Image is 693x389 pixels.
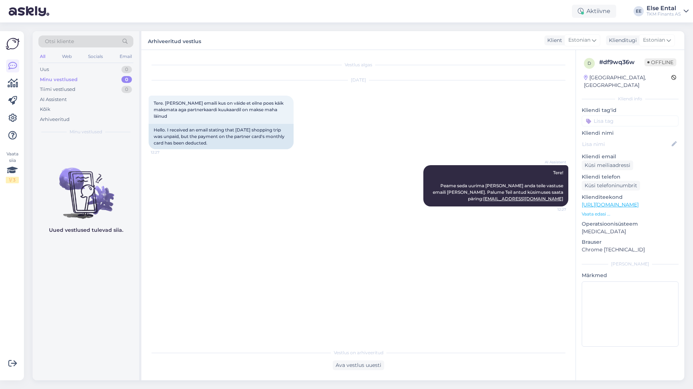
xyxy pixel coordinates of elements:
[45,38,74,45] span: Otsi kliente
[149,124,294,149] div: Hello. I received an email stating that [DATE] shopping trip was unpaid, but the payment on the p...
[582,193,679,201] p: Klienditeekond
[121,76,132,83] div: 0
[539,159,566,165] span: AI Assistent
[6,151,19,183] div: Vaata siia
[154,100,285,119] span: Tere. [PERSON_NAME] emaili kus on väide et eilne poes käik maksmata aga partnerkaardi kuukaardil ...
[599,58,644,67] div: # df9wq36w
[582,246,679,254] p: Chrome [TECHNICAL_ID]
[433,170,564,201] span: Tere! Peame seda uurima [PERSON_NAME] anda teile vastuse emaili [PERSON_NAME]. Palume Teil antud ...
[40,76,78,83] div: Minu vestlused
[647,11,681,17] div: TKM Finants AS
[582,228,679,235] p: [MEDICAL_DATA]
[148,35,201,45] label: Arhiveeritud vestlus
[634,6,644,16] div: EE
[333,360,384,370] div: Ava vestlus uuesti
[40,116,70,123] div: Arhiveeritud
[582,173,679,181] p: Kliendi telefon
[568,36,590,44] span: Estonian
[6,177,19,183] div: 1 / 3
[121,86,132,93] div: 0
[588,60,591,66] span: d
[38,52,47,61] div: All
[40,106,50,113] div: Kõik
[40,66,49,73] div: Uus
[61,52,73,61] div: Web
[572,5,616,18] div: Aktiivne
[584,74,671,89] div: [GEOGRAPHIC_DATA], [GEOGRAPHIC_DATA]
[582,153,679,160] p: Kliendi email
[582,181,640,191] div: Küsi telefoninumbrit
[582,272,679,279] p: Märkmed
[647,5,681,11] div: Else Ental
[149,77,568,83] div: [DATE]
[118,52,133,61] div: Email
[582,140,670,148] input: Lisa nimi
[49,226,123,234] p: Uued vestlused tulevad siia.
[151,150,178,155] span: 12:27
[582,129,679,137] p: Kliendi nimi
[606,37,637,44] div: Klienditugi
[334,350,383,356] span: Vestlus on arhiveeritud
[544,37,562,44] div: Klient
[582,261,679,267] div: [PERSON_NAME]
[539,207,566,212] span: 12:27
[70,129,102,135] span: Minu vestlused
[644,58,676,66] span: Offline
[87,52,104,61] div: Socials
[149,62,568,68] div: Vestlus algas
[647,5,689,17] a: Else EntalTKM Finants AS
[582,220,679,228] p: Operatsioonisüsteem
[40,96,67,103] div: AI Assistent
[582,201,639,208] a: [URL][DOMAIN_NAME]
[33,155,139,220] img: No chats
[582,106,679,114] p: Kliendi tag'id
[582,211,679,217] p: Vaata edasi ...
[582,96,679,102] div: Kliendi info
[582,238,679,246] p: Brauser
[121,66,132,73] div: 0
[643,36,665,44] span: Estonian
[40,86,75,93] div: Tiimi vestlused
[6,37,20,51] img: Askly Logo
[582,116,679,126] input: Lisa tag
[483,196,563,201] a: [EMAIL_ADDRESS][DOMAIN_NAME]
[582,160,633,170] div: Küsi meiliaadressi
